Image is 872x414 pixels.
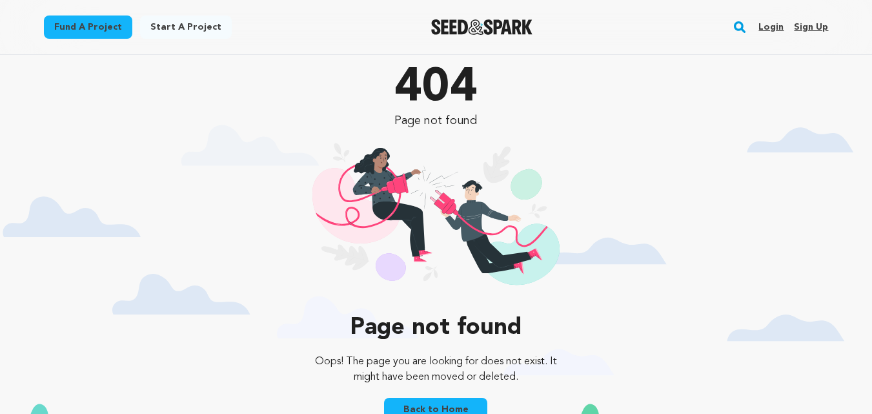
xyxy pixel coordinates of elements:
a: Seed&Spark Homepage [431,19,532,35]
a: Start a project [140,16,232,39]
p: Page not found [305,112,567,130]
a: Login [758,17,784,37]
img: Seed&Spark Logo Dark Mode [431,19,532,35]
a: Fund a project [44,16,132,39]
a: Sign up [794,17,828,37]
p: Page not found [305,315,567,341]
p: 404 [305,65,567,112]
p: Oops! The page you are looking for does not exist. It might have been moved or deleted. [305,354,567,385]
img: 404 illustration [312,143,560,302]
